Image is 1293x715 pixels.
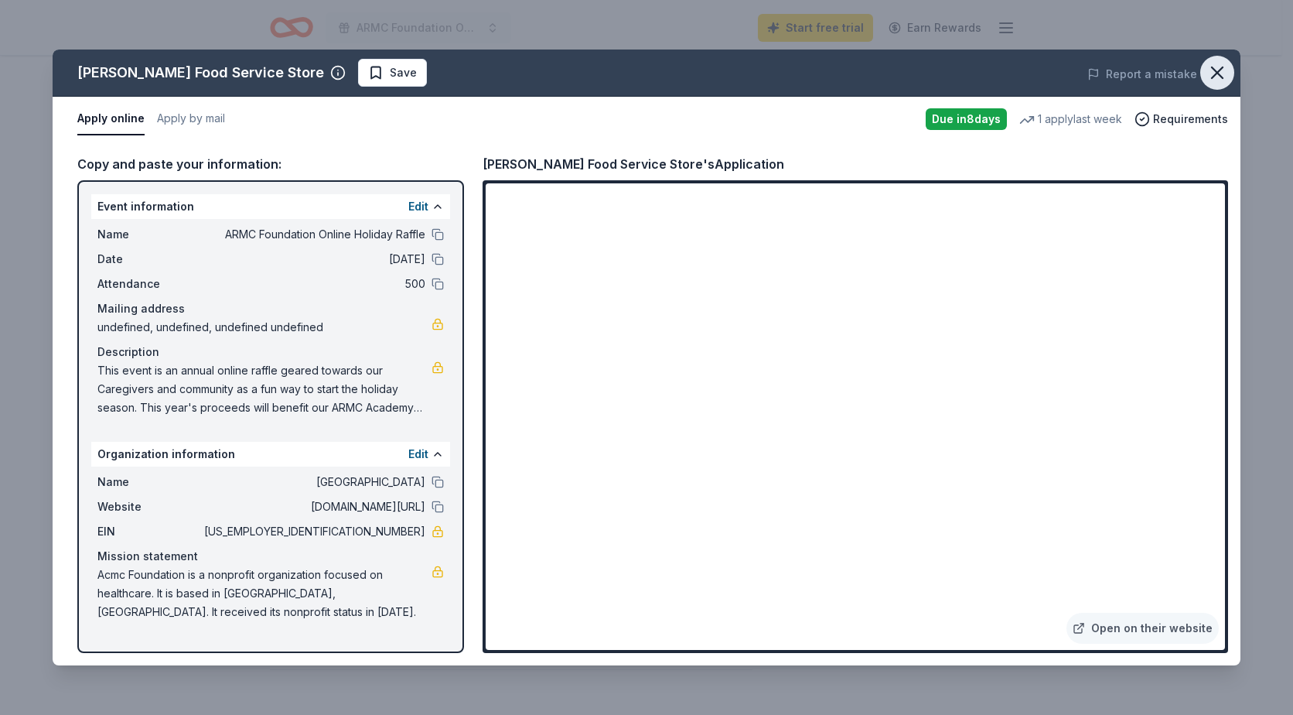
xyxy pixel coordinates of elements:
[1019,110,1122,128] div: 1 apply last week
[358,59,427,87] button: Save
[97,299,444,318] div: Mailing address
[97,225,201,244] span: Name
[97,522,201,541] span: EIN
[157,103,225,135] button: Apply by mail
[77,60,324,85] div: [PERSON_NAME] Food Service Store
[1153,110,1228,128] span: Requirements
[77,103,145,135] button: Apply online
[201,250,425,269] span: [DATE]
[91,442,450,467] div: Organization information
[1066,613,1219,644] a: Open on their website
[97,566,432,621] span: Acmc Foundation is a nonprofit organization focused on healthcare. It is based in [GEOGRAPHIC_DAT...
[408,197,428,216] button: Edit
[97,275,201,293] span: Attendance
[483,154,784,174] div: [PERSON_NAME] Food Service Store's Application
[390,63,417,82] span: Save
[201,275,425,293] span: 500
[926,108,1007,130] div: Due in 8 days
[201,473,425,491] span: [GEOGRAPHIC_DATA]
[201,225,425,244] span: ARMC Foundation Online Holiday Raffle
[97,361,432,417] span: This event is an annual online raffle geared towards our Caregivers and community as a fun way to...
[201,522,425,541] span: [US_EMPLOYER_IDENTIFICATION_NUMBER]
[97,250,201,269] span: Date
[97,498,201,516] span: Website
[91,194,450,219] div: Event information
[1087,65,1197,84] button: Report a mistake
[77,154,464,174] div: Copy and paste your information:
[97,318,432,337] span: undefined, undefined, undefined undefined
[1134,110,1228,128] button: Requirements
[97,547,444,566] div: Mission statement
[97,343,444,361] div: Description
[408,445,428,464] button: Edit
[201,498,425,516] span: [DOMAIN_NAME][URL]
[97,473,201,491] span: Name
